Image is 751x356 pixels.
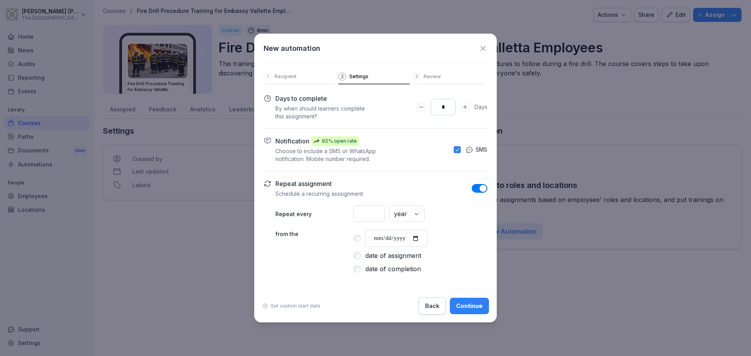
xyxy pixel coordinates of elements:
button: Back [419,297,446,315]
p: Notification [275,136,309,146]
p: By when should learners complete this assignment? [275,105,374,120]
p: Review [424,73,441,80]
label: date of assignment [365,251,421,260]
h1: New automation [264,43,320,54]
div: Continue [456,302,483,310]
div: 2 [338,73,346,81]
p: from the [275,230,354,274]
p: 92% open rate [322,138,357,145]
p: Set custom start date [271,303,320,309]
button: Increase Days to complete number input [460,102,470,112]
input: Days to complete number input [431,99,456,115]
p: Schedule a recurring asssignment [275,190,363,198]
p: Days to complete [275,94,374,103]
p: Repeat assignment [275,179,332,188]
p: Recipient [275,73,296,80]
p: SMS [476,145,487,154]
p: Choose to include a SMS or WhatsApp notification. Mobile number required. [275,147,380,163]
label: date of completion [365,264,421,274]
p: Days [474,103,487,111]
p: Repeat every [275,210,354,218]
div: Back [425,302,439,310]
button: Continue [450,298,489,314]
div: 3 [413,73,420,81]
button: Decrease Days to complete number input [417,102,426,112]
div: 1 [264,73,271,81]
p: Settings [349,73,368,80]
